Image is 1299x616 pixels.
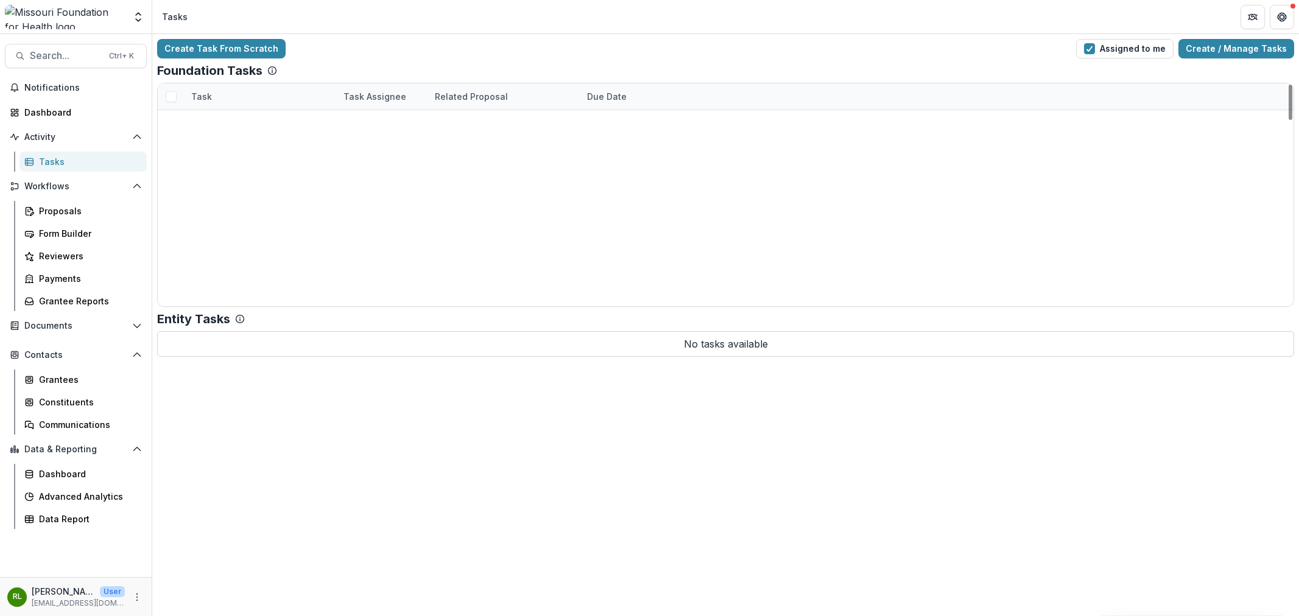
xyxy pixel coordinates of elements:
[24,106,137,119] div: Dashboard
[39,205,137,217] div: Proposals
[130,5,147,29] button: Open entity switcher
[39,373,137,386] div: Grantees
[184,83,336,110] div: Task
[5,102,147,122] a: Dashboard
[1178,39,1294,58] a: Create / Manage Tasks
[39,396,137,408] div: Constituents
[336,90,414,103] div: Task Assignee
[39,227,137,240] div: Form Builder
[1241,5,1265,29] button: Partners
[19,246,147,266] a: Reviewers
[39,513,137,525] div: Data Report
[13,593,22,601] div: Rebekah Lerch
[428,83,580,110] div: Related Proposal
[1270,5,1294,29] button: Get Help
[24,444,127,455] span: Data & Reporting
[428,90,515,103] div: Related Proposal
[5,177,147,196] button: Open Workflows
[5,127,147,147] button: Open Activity
[19,201,147,221] a: Proposals
[5,345,147,365] button: Open Contacts
[19,392,147,412] a: Constituents
[100,586,125,597] p: User
[39,490,137,503] div: Advanced Analytics
[24,83,142,93] span: Notifications
[39,467,137,480] div: Dashboard
[1076,39,1174,58] button: Assigned to me
[130,590,144,604] button: More
[157,331,1294,357] p: No tasks available
[30,50,102,61] span: Search...
[19,268,147,289] a: Payments
[5,78,147,97] button: Notifications
[24,132,127,142] span: Activity
[32,585,95,598] p: [PERSON_NAME]
[157,312,230,326] p: Entity Tasks
[39,250,137,262] div: Reviewers
[580,90,634,103] div: Due Date
[157,8,192,26] nav: breadcrumb
[24,350,127,360] span: Contacts
[336,83,428,110] div: Task Assignee
[32,598,125,609] p: [EMAIL_ADDRESS][DOMAIN_NAME]
[19,223,147,243] a: Form Builder
[157,39,286,58] a: Create Task From Scratch
[5,44,147,68] button: Search...
[39,295,137,307] div: Grantee Reports
[5,316,147,335] button: Open Documents
[107,49,136,63] div: Ctrl + K
[24,321,127,331] span: Documents
[39,155,137,168] div: Tasks
[39,418,137,431] div: Communications
[19,415,147,435] a: Communications
[19,486,147,506] a: Advanced Analytics
[19,152,147,172] a: Tasks
[5,5,125,29] img: Missouri Foundation for Health logo
[162,10,188,23] div: Tasks
[157,63,262,78] p: Foundation Tasks
[5,439,147,459] button: Open Data & Reporting
[19,464,147,484] a: Dashboard
[19,509,147,529] a: Data Report
[580,83,671,110] div: Due Date
[24,181,127,192] span: Workflows
[19,369,147,390] a: Grantees
[184,90,219,103] div: Task
[39,272,137,285] div: Payments
[19,291,147,311] a: Grantee Reports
